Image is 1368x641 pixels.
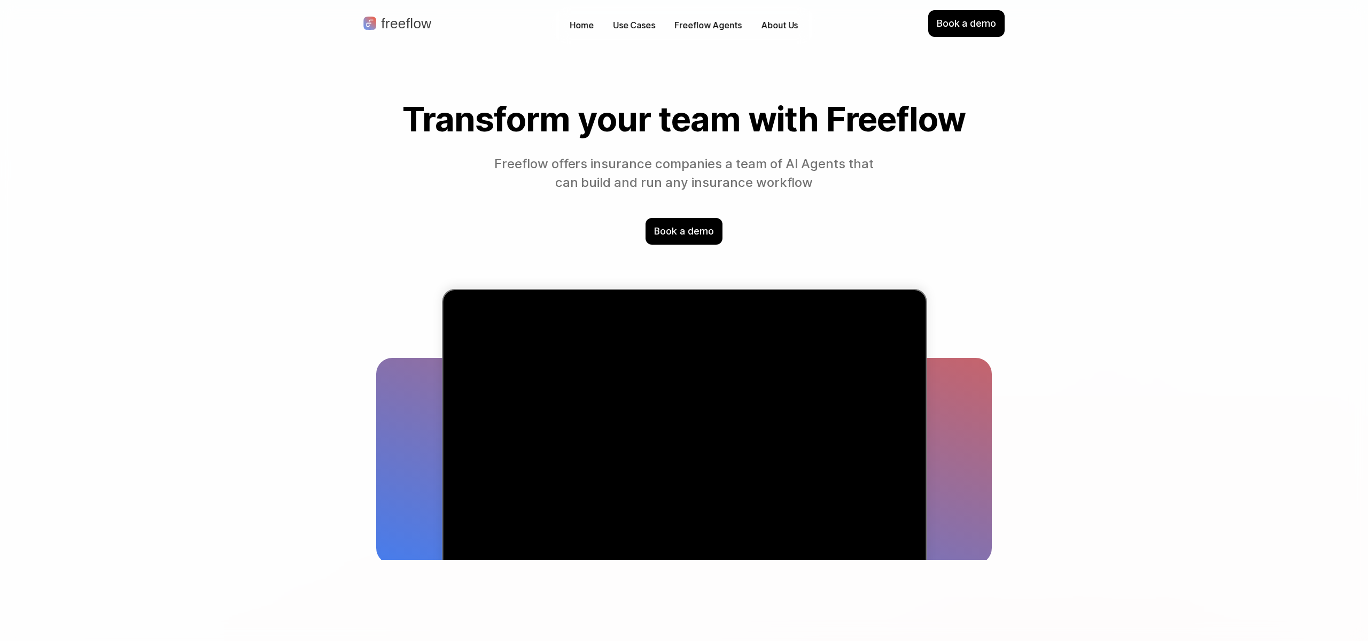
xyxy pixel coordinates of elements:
h1: Transform your team with Freeflow [376,100,992,138]
a: About Us [756,17,803,34]
p: Book a demo [654,224,713,238]
div: Visual chart illustrating a 78% increase in efficiency across 33 regions between 2021 and 2024, w... [442,289,927,633]
p: Book a demo [937,17,996,30]
p: Home [570,19,594,32]
div: Book a demo [646,218,722,245]
p: About Us [761,19,798,32]
p: freeflow [381,17,431,30]
a: Freeflow Agents [669,17,747,34]
p: Freeflow offers insurance companies a team of AI Agents that can build and run any insurance work... [489,155,879,192]
p: Use Cases [613,19,655,32]
p: Freeflow Agents [674,19,742,32]
button: Use Cases [608,17,660,34]
div: Book a demo [928,10,1005,37]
